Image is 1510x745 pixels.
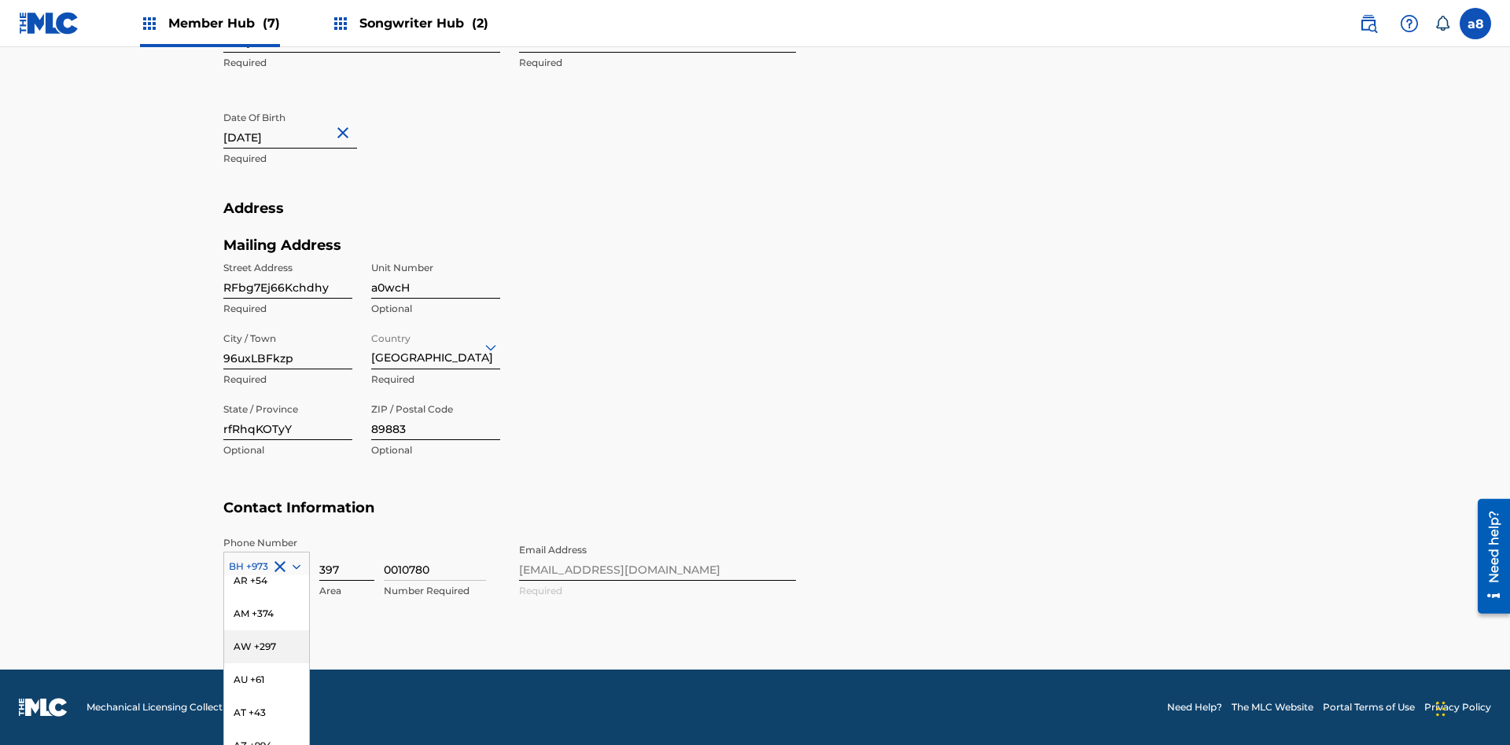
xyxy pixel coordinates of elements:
div: AM +374 [224,597,309,630]
p: Optional [371,443,500,457]
button: Close [333,108,357,156]
a: Portal Terms of Use [1323,700,1415,714]
p: Required [223,372,352,387]
h5: Address [223,200,1287,237]
h5: Contact Information [223,499,1287,536]
p: Required [519,56,796,70]
p: Required [223,56,500,70]
a: Need Help? [1167,700,1222,714]
p: Required [371,372,500,387]
h5: Mailing Address [223,237,500,255]
a: Public Search [1353,8,1384,39]
span: Mechanical Licensing Collective © 2025 [87,700,269,714]
span: (2) [472,16,488,31]
img: help [1400,14,1419,33]
p: Optional [223,443,352,457]
img: search [1359,14,1378,33]
img: logo [19,698,68,717]
a: Privacy Policy [1424,700,1491,714]
div: Drag [1436,685,1446,732]
label: Country [371,322,411,346]
div: Notifications [1434,16,1450,31]
img: Top Rightsholders [140,14,159,33]
a: The MLC Website [1232,700,1313,714]
div: AU +61 [224,663,309,696]
p: Area [319,584,374,598]
p: Number Required [384,584,486,598]
div: Help [1394,8,1425,39]
div: AT +43 [224,696,309,729]
p: Optional [371,302,500,316]
div: [GEOGRAPHIC_DATA] [371,328,500,366]
p: Required [223,152,500,166]
iframe: Resource Center [1466,493,1510,622]
img: Top Rightsholders [331,14,350,33]
p: Required [223,302,352,316]
iframe: Chat Widget [1431,670,1510,745]
span: Member Hub [168,14,280,32]
div: AR +54 [224,564,309,597]
div: AW +297 [224,630,309,663]
span: (7) [263,16,280,31]
span: Songwriter Hub [359,14,488,32]
div: User Menu [1460,8,1491,39]
img: MLC Logo [19,12,79,35]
